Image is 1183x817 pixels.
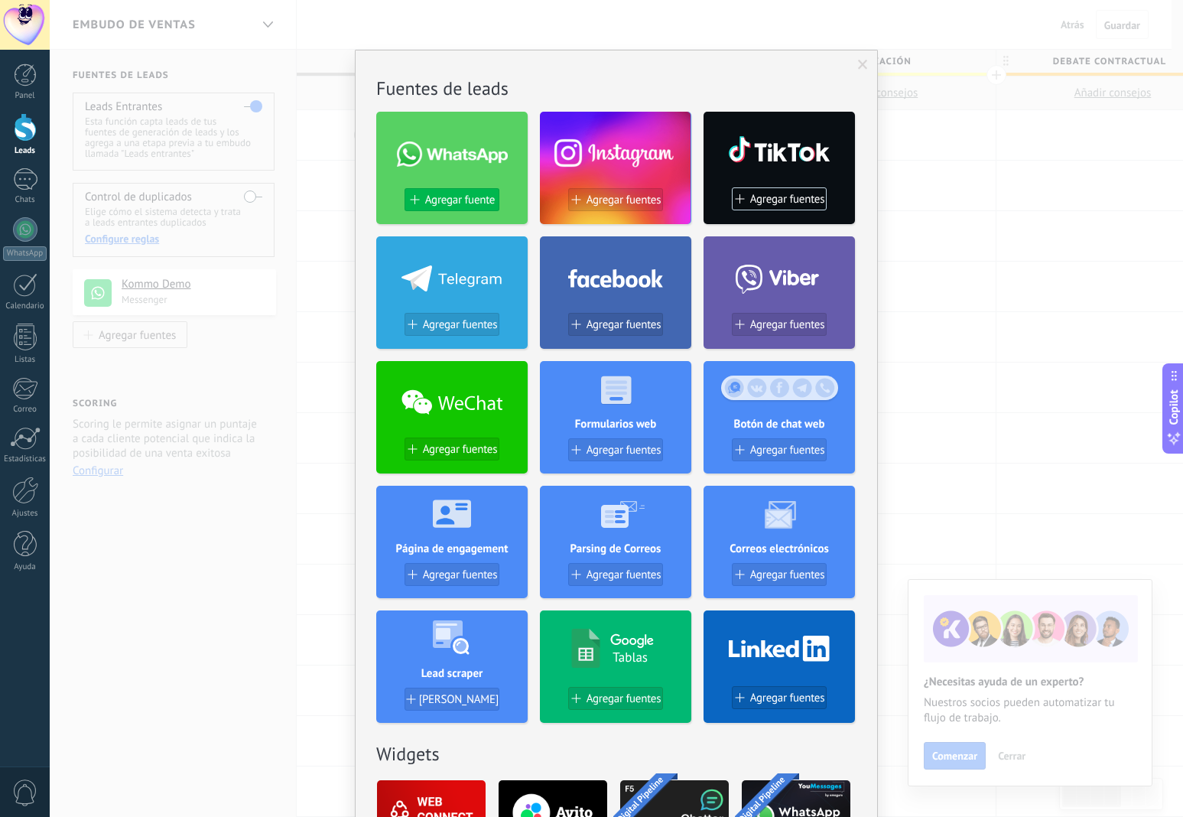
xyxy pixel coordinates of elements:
h4: Página de engagement [376,542,528,556]
span: Agregar fuentes [587,318,661,331]
div: Calendario [3,301,47,311]
button: Agregar fuentes [568,438,663,461]
span: Agregar fuentes [587,692,661,705]
div: Ayuda [3,562,47,572]
div: Ajustes [3,509,47,519]
span: Agregar fuente [425,194,495,207]
span: [PERSON_NAME] [419,693,499,706]
button: Agregar fuentes [568,313,663,336]
div: Correo [3,405,47,415]
div: Listas [3,355,47,365]
span: Agregar fuentes [750,568,825,581]
h4: Botón de chat web [704,417,855,431]
span: Agregar fuentes [423,318,498,331]
div: WhatsApp [3,246,47,261]
h4: Correos electrónicos [704,542,855,556]
button: Agregar fuentes [732,563,827,586]
button: Agregar fuentes [568,687,663,710]
h2: Widgets [376,742,856,766]
button: Agregar fuentes [405,438,499,461]
h2: Fuentes de leads [376,76,856,100]
span: Copilot [1166,390,1181,425]
div: Chats [3,195,47,205]
button: Agregar fuentes [732,187,827,210]
h4: Parsing de Correos [540,542,691,556]
button: [PERSON_NAME] [405,688,499,711]
span: Agregar fuentes [750,193,825,206]
span: Agregar fuentes [750,692,825,705]
span: Agregar fuentes [423,568,498,581]
button: Agregar fuentes [405,563,499,586]
div: Panel [3,91,47,101]
div: Leads [3,146,47,156]
button: Agregar fuentes [732,313,827,336]
span: Agregar fuentes [423,443,498,456]
button: Agregar fuentes [732,438,827,461]
div: Estadísticas [3,454,47,464]
span: Agregar fuentes [587,568,661,581]
button: Agregar fuentes [405,313,499,336]
span: Agregar fuentes [750,444,825,457]
button: Agregar fuentes [568,188,663,211]
span: Agregar fuentes [587,194,661,207]
span: Agregar fuentes [587,444,661,457]
button: Agregar fuentes [568,563,663,586]
button: Agregar fuente [405,188,499,211]
h4: Lead scraper [376,666,528,681]
h4: Formularios web [540,417,691,431]
h4: Tablas [613,649,648,666]
span: Agregar fuentes [750,318,825,331]
button: Agregar fuentes [732,686,827,709]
